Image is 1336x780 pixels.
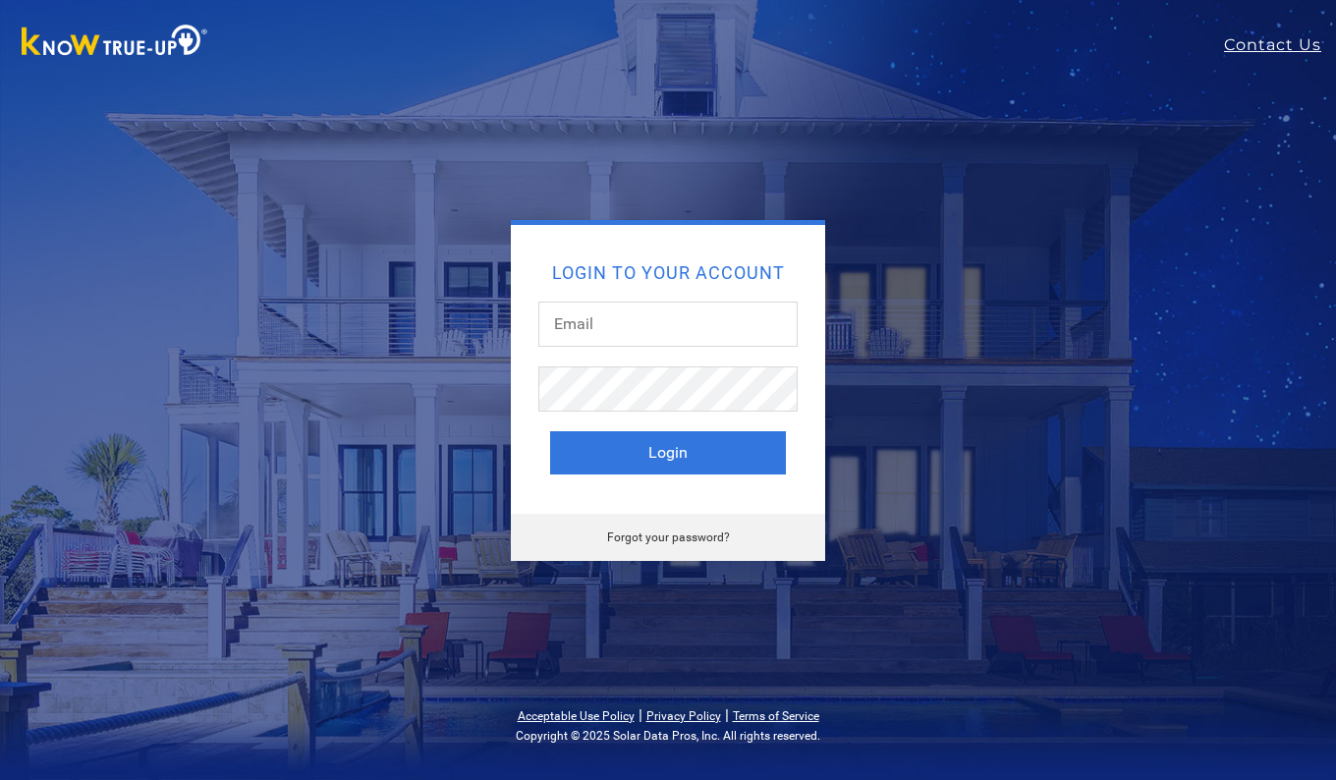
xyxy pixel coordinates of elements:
a: Forgot your password? [607,530,730,544]
input: Email [538,302,798,347]
img: Know True-Up [12,21,218,65]
a: Privacy Policy [646,709,721,723]
span: | [639,705,642,724]
a: Contact Us [1224,33,1336,57]
a: Acceptable Use Policy [518,709,635,723]
a: Terms of Service [733,709,819,723]
button: Login [550,431,786,474]
h2: Login to your account [550,264,786,282]
span: | [725,705,729,724]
